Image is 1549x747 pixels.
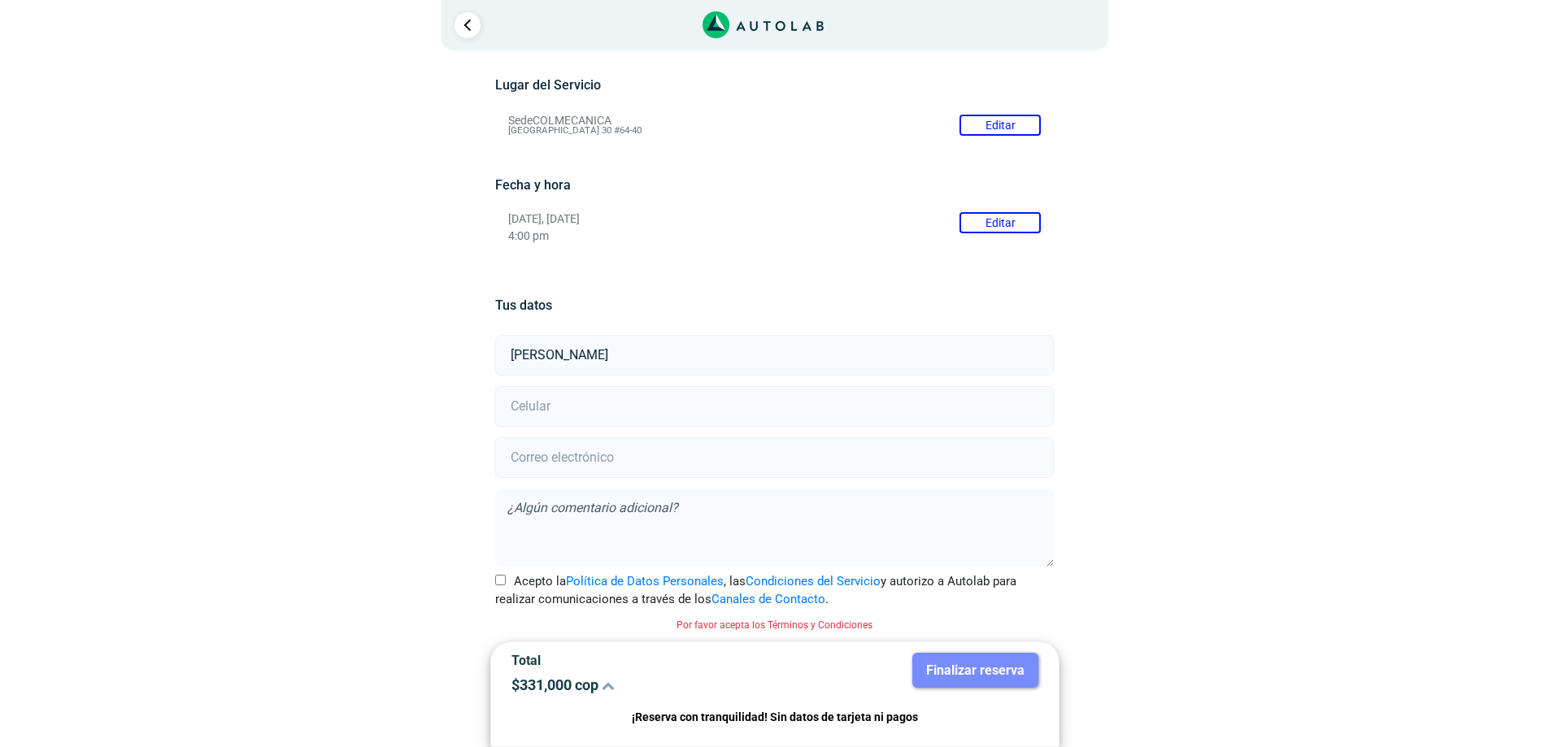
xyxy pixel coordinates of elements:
input: Acepto laPolítica de Datos Personales, lasCondiciones del Servicioy autorizo a Autolab para reali... [495,575,506,585]
a: Política de Datos Personales [566,574,724,588]
p: Total [511,653,763,668]
label: Acepto la , las y autorizo a Autolab para realizar comunicaciones a través de los . [495,572,1054,609]
h5: Fecha y hora [495,177,1054,193]
button: Editar [959,212,1041,233]
h5: Tus datos [495,297,1054,313]
p: ¡Reserva con tranquilidad! Sin datos de tarjeta ni pagos [511,708,1038,727]
small: Por favor acepta los Términos y Condiciones [677,619,872,631]
h5: Lugar del Servicio [495,77,1054,93]
a: Condiciones del Servicio [746,574,881,588]
a: Link al sitio de autolab [703,16,824,32]
a: Canales de Contacto [711,592,825,606]
input: Nombre y apellido [495,335,1054,376]
p: 4:00 pm [508,229,1041,243]
a: Ir al paso anterior [455,12,481,38]
p: [DATE], [DATE] [508,212,1041,226]
button: Finalizar reserva [912,653,1038,688]
input: Celular [495,386,1054,427]
p: $ 331,000 cop [511,676,763,693]
input: Correo electrónico [495,437,1054,478]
